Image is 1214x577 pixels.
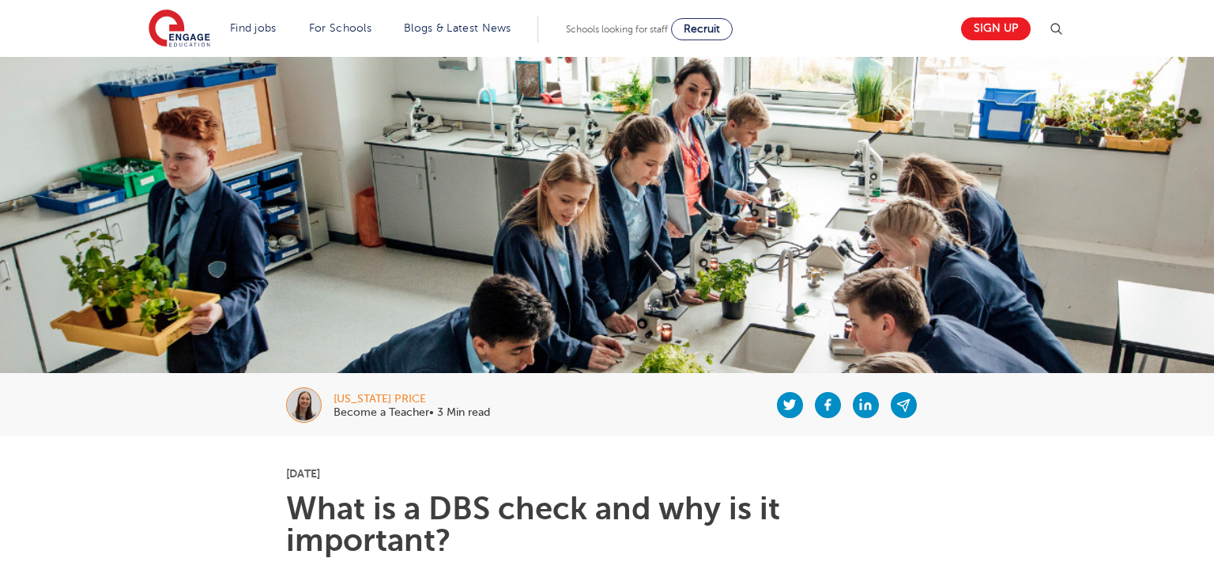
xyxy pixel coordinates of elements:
a: Sign up [961,17,1031,40]
div: [US_STATE] Price [334,394,490,405]
a: Recruit [671,18,733,40]
p: [DATE] [286,468,929,479]
a: For Schools [309,22,371,34]
img: Engage Education [149,9,210,49]
p: Become a Teacher• 3 Min read [334,407,490,418]
h1: What is a DBS check and why is it important? [286,493,929,556]
span: Recruit [684,23,720,35]
span: Schools looking for staff [566,24,668,35]
a: Blogs & Latest News [404,22,511,34]
a: Find jobs [230,22,277,34]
